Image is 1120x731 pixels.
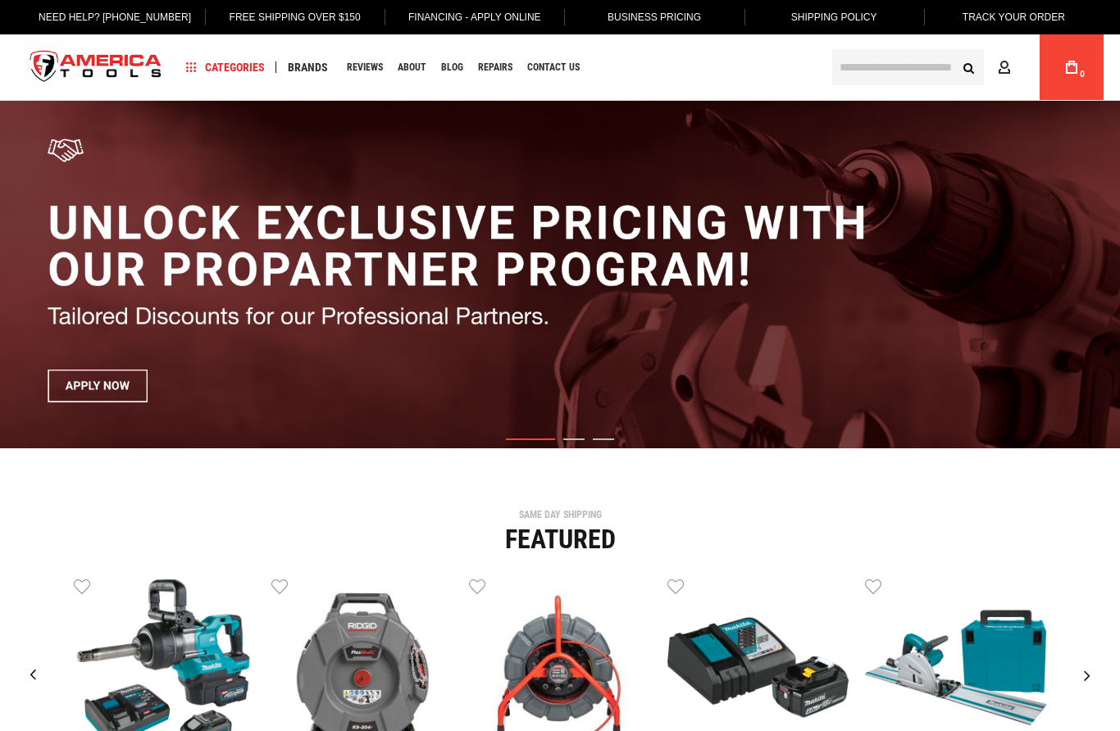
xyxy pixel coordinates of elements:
a: store logo [16,37,175,98]
span: 0 [1080,70,1085,79]
a: Repairs [471,57,520,79]
span: Reviews [347,62,383,72]
span: Categories [186,61,265,73]
a: Categories [179,57,272,79]
a: About [390,57,434,79]
img: America Tools [16,37,175,98]
div: Next slide [1067,655,1108,696]
a: Contact Us [520,57,587,79]
span: Contact Us [527,62,580,72]
div: Featured [12,526,1108,552]
span: About [398,62,426,72]
a: Reviews [339,57,390,79]
div: Previous slide [12,655,53,696]
button: Search [953,52,984,83]
div: SAME DAY SHIPPING [12,510,1108,520]
a: Brands [280,57,335,79]
span: Shipping Policy [791,11,877,23]
span: Blog [441,62,463,72]
span: Repairs [478,62,512,72]
a: Blog [434,57,471,79]
a: 0 [1056,34,1087,100]
span: Brands [288,61,328,73]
